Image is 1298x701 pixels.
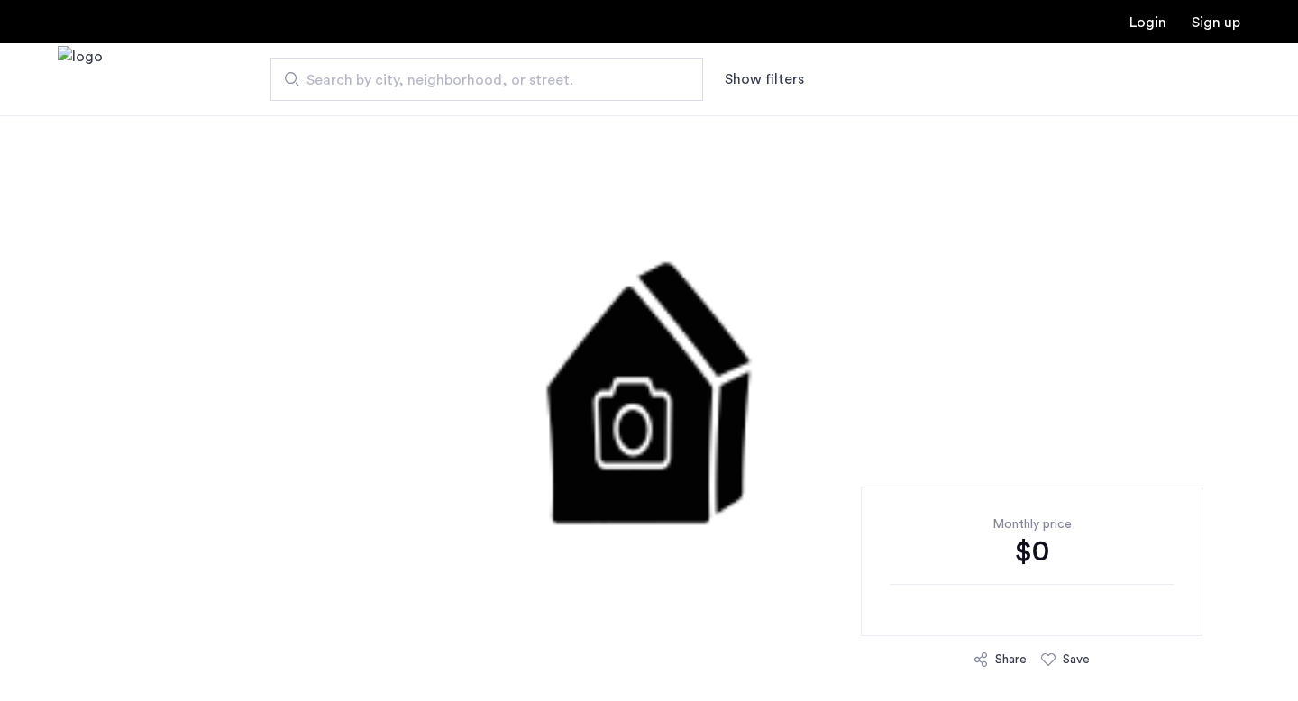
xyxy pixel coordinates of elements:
a: Registration [1192,15,1240,30]
span: Search by city, neighborhood, or street. [306,69,653,91]
div: $0 [890,533,1174,569]
a: Cazamio Logo [58,46,103,114]
div: Monthly price [890,515,1174,533]
img: logo [58,46,103,114]
div: Save [1063,651,1090,669]
img: 2.gif [233,115,1065,656]
a: Login [1129,15,1166,30]
div: Share [995,651,1027,669]
input: Apartment Search [270,58,703,101]
button: Show or hide filters [725,68,804,90]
